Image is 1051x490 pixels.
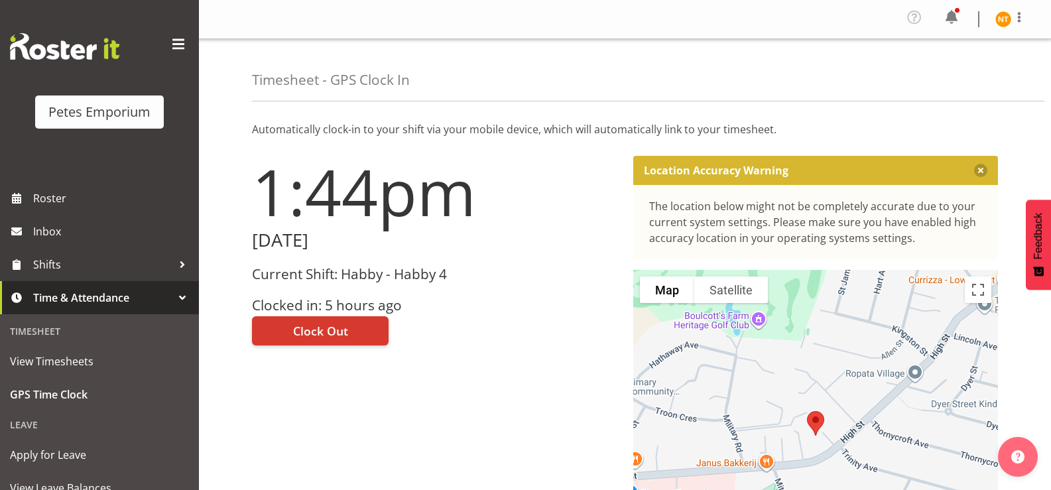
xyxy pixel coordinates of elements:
[1011,450,1024,463] img: help-xxl-2.png
[640,276,694,303] button: Show street map
[10,351,189,371] span: View Timesheets
[252,72,410,88] h4: Timesheet - GPS Clock In
[293,322,348,339] span: Clock Out
[3,411,196,438] div: Leave
[3,438,196,471] a: Apply for Leave
[644,164,788,177] p: Location Accuracy Warning
[649,198,983,246] div: The location below might not be completely accurate due to your current system settings. Please m...
[10,385,189,404] span: GPS Time Clock
[1026,200,1051,290] button: Feedback - Show survey
[33,188,192,208] span: Roster
[995,11,1011,27] img: nicole-thomson8388.jpg
[3,345,196,378] a: View Timesheets
[965,276,991,303] button: Toggle fullscreen view
[1032,213,1044,259] span: Feedback
[3,378,196,411] a: GPS Time Clock
[252,230,617,251] h2: [DATE]
[252,298,617,313] h3: Clocked in: 5 hours ago
[33,221,192,241] span: Inbox
[3,318,196,345] div: Timesheet
[252,267,617,282] h3: Current Shift: Habby - Habby 4
[33,255,172,275] span: Shifts
[252,156,617,227] h1: 1:44pm
[48,102,151,122] div: Petes Emporium
[252,316,389,345] button: Clock Out
[974,164,987,177] button: Close message
[10,445,189,465] span: Apply for Leave
[33,288,172,308] span: Time & Attendance
[252,121,998,137] p: Automatically clock-in to your shift via your mobile device, which will automatically link to you...
[10,33,119,60] img: Rosterit website logo
[694,276,768,303] button: Show satellite imagery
